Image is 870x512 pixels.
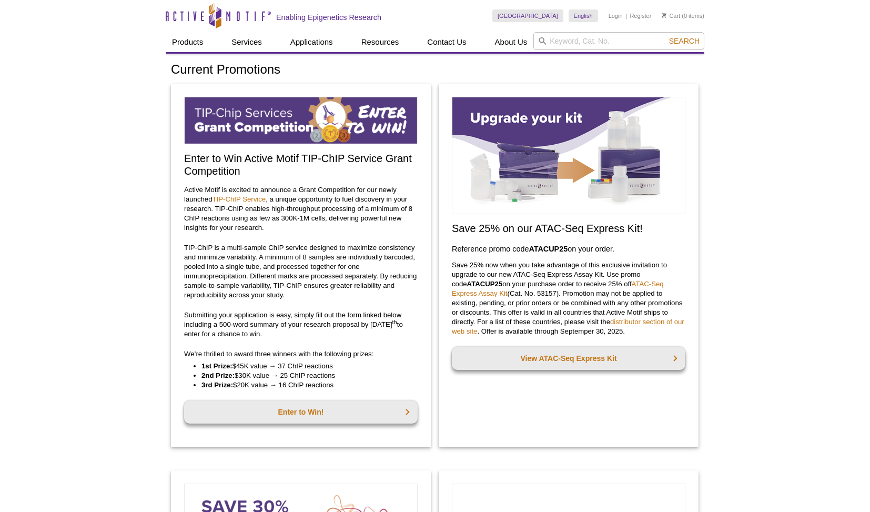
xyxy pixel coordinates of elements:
li: (0 items) [662,9,704,22]
a: TIP-ChIP Service [213,195,266,203]
a: Services [225,32,268,52]
a: Cart [662,12,680,19]
p: We’re thrilled to award three winners with the following prizes: [184,349,418,359]
a: About Us [489,32,534,52]
sup: th [392,318,397,325]
strong: ATACUP25 [529,245,568,253]
a: [GEOGRAPHIC_DATA] [492,9,563,22]
p: TIP-ChIP is a multi-sample ChIP service designed to maximize consistency and minimize variability... [184,243,418,300]
button: Search [666,36,703,46]
a: distributor section of our web site [452,318,684,335]
img: TIP-ChIP Service Grant Competition [184,97,418,144]
a: Resources [355,32,406,52]
li: | [625,9,627,22]
a: Register [630,12,651,19]
li: $20K value → 16 ChIP reactions [201,380,407,390]
li: $45K value → 37 ChIP reactions [201,362,407,371]
input: Keyword, Cat. No. [533,32,704,50]
img: Your Cart [662,13,666,18]
a: View ATAC-Seq Express Kit [452,347,685,370]
li: $30K value → 25 ChIP reactions [201,371,407,380]
p: Save 25% now when you take advantage of this exclusive invitation to upgrade to our new ATAC-Seq ... [452,260,685,336]
h2: Enter to Win Active Motif TIP-ChIP Service Grant Competition [184,152,418,177]
h2: Save 25% on our ATAC-Seq Express Kit! [452,222,685,235]
strong: ATACUP25 [467,280,503,288]
a: Enter to Win! [184,400,418,424]
p: Active Motif is excited to announce a Grant Competition for our newly launched , a unique opportu... [184,185,418,233]
img: Save on ATAC-Seq Express Assay Kit [452,97,685,214]
h1: Current Promotions [171,63,699,78]
strong: 1st Prize: [201,362,232,370]
h3: Reference promo code on your order. [452,243,685,255]
p: Submitting your application is easy, simply fill out the form linked below including a 500-word s... [184,310,418,339]
strong: 2nd Prize: [201,372,235,379]
h2: Enabling Epigenetics Research [276,13,381,22]
a: English [569,9,598,22]
span: Search [669,37,700,45]
strong: 3rd Prize: [201,381,233,389]
a: Applications [284,32,339,52]
a: Products [166,32,209,52]
a: Contact Us [421,32,472,52]
a: Login [609,12,623,19]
